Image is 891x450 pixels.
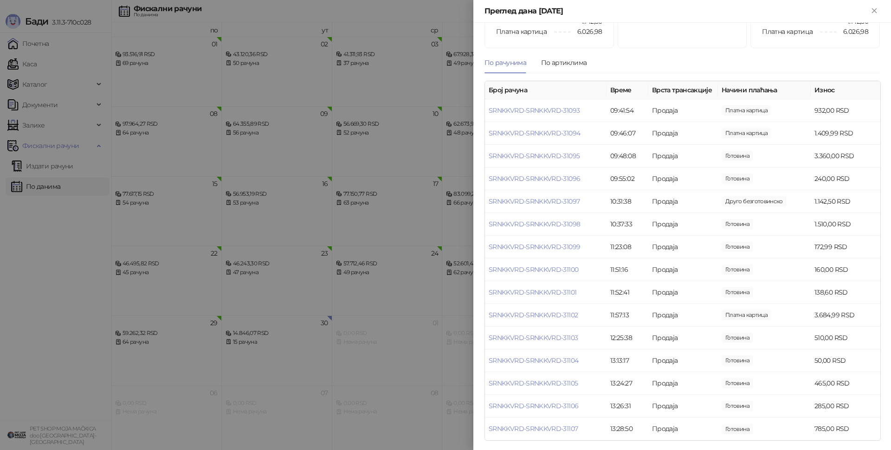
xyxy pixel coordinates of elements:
[648,327,718,349] td: Продаја
[571,26,602,37] span: 6.026,98
[722,264,753,275] span: 1.000,00
[607,395,648,418] td: 13:26:31
[811,372,880,395] td: 465,00 RSD
[607,81,648,99] th: Време
[811,99,880,122] td: 932,00 RSD
[648,281,718,304] td: Продаја
[762,27,813,36] span: Платна картица
[722,401,753,411] span: 285,00
[648,122,718,145] td: Продаја
[811,236,880,258] td: 172,99 RSD
[485,81,607,99] th: Број рачуна
[648,99,718,122] td: Продаја
[489,106,580,115] a: SRNKKVRD-SRNKKVRD-31093
[607,281,648,304] td: 11:52:41
[648,395,718,418] td: Продаја
[811,349,880,372] td: 50,00 RSD
[607,122,648,145] td: 09:46:07
[811,213,880,236] td: 1.510,00 RSD
[607,304,648,327] td: 11:57:13
[489,402,578,410] a: SRNKKVRD-SRNKKVRD-31106
[541,58,587,68] div: По артиклима
[648,349,718,372] td: Продаја
[648,418,718,440] td: Продаја
[722,174,753,184] span: 300,00
[811,145,880,167] td: 3.360,00 RSD
[607,372,648,395] td: 13:24:27
[811,258,880,281] td: 160,00 RSD
[489,288,576,296] a: SRNKKVRD-SRNKKVRD-31101
[489,356,578,365] a: SRNKKVRD-SRNKKVRD-31104
[489,197,580,206] a: SRNKKVRD-SRNKKVRD-31097
[607,349,648,372] td: 13:13:17
[648,304,718,327] td: Продаја
[722,128,771,138] span: 1.409,99
[837,26,868,37] span: 6.026,98
[811,81,880,99] th: Износ
[811,395,880,418] td: 285,00 RSD
[648,167,718,190] td: Продаја
[489,311,578,319] a: SRNKKVRD-SRNKKVRD-31102
[489,379,578,387] a: SRNKKVRD-SRNKKVRD-31105
[811,327,880,349] td: 510,00 RSD
[607,327,648,349] td: 12:25:38
[722,242,753,252] span: 2.073,00
[718,81,811,99] th: Начини плаћања
[489,129,580,137] a: SRNKKVRD-SRNKKVRD-31094
[648,190,718,213] td: Продаја
[648,236,718,258] td: Продаја
[489,265,578,274] a: SRNKKVRD-SRNKKVRD-31100
[607,418,648,440] td: 13:28:50
[484,6,869,17] div: Преглед дана [DATE]
[607,213,648,236] td: 10:37:33
[607,167,648,190] td: 09:55:02
[489,152,580,160] a: SRNKKVRD-SRNKKVRD-31095
[722,310,771,320] span: 3.684,99
[722,105,771,116] span: 932,00
[811,304,880,327] td: 3.684,99 RSD
[489,334,578,342] a: SRNKKVRD-SRNKKVRD-31103
[484,58,526,68] div: По рачунима
[496,27,547,36] span: Платна картица
[811,281,880,304] td: 138,60 RSD
[722,196,787,206] span: 1.142,50
[811,167,880,190] td: 240,00 RSD
[489,243,580,251] a: SRNKKVRD-SRNKKVRD-31099
[607,99,648,122] td: 09:41:54
[489,220,580,228] a: SRNKKVRD-SRNKKVRD-31098
[489,174,580,183] a: SRNKKVRD-SRNKKVRD-31096
[722,424,753,434] span: 2.000,00
[607,236,648,258] td: 11:23:08
[489,424,578,433] a: SRNKKVRD-SRNKKVRD-31107
[648,372,718,395] td: Продаја
[722,355,753,366] span: 50,00
[607,258,648,281] td: 11:51:16
[869,6,880,17] button: Close
[648,145,718,167] td: Продаја
[722,333,753,343] span: 520,00
[722,378,753,388] span: 1.005,00
[811,122,880,145] td: 1.409,99 RSD
[648,81,718,99] th: Врста трансакције
[648,258,718,281] td: Продаја
[722,151,753,161] span: 3.360,00
[607,190,648,213] td: 10:31:38
[607,145,648,167] td: 09:48:08
[811,190,880,213] td: 1.142,50 RSD
[648,213,718,236] td: Продаја
[811,418,880,440] td: 785,00 RSD
[722,287,753,297] span: 138,60
[722,219,753,229] span: 2.010,00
